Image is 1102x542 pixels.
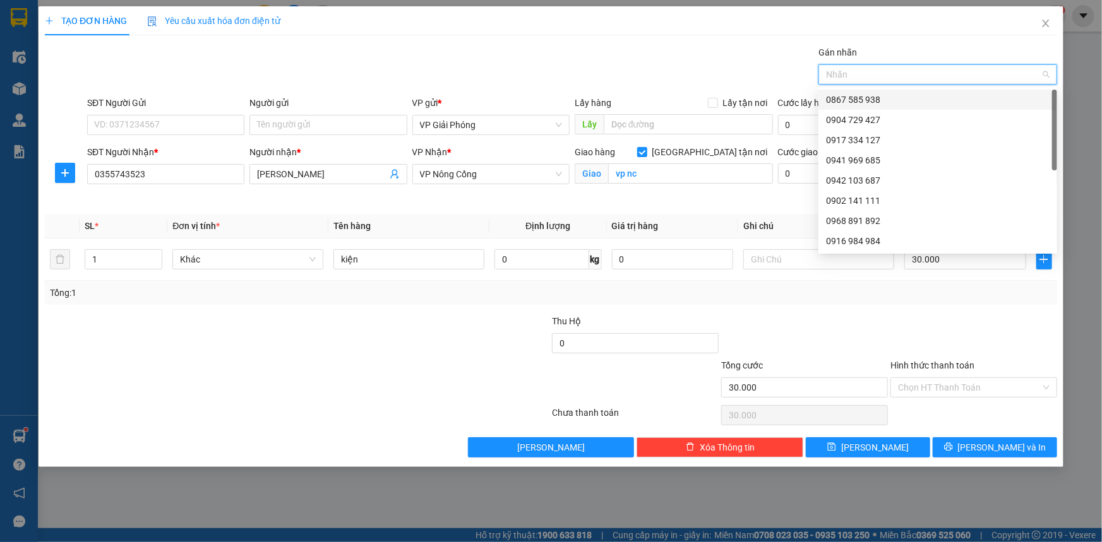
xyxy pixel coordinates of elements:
[743,249,894,269] input: Ghi Chú
[818,90,1057,110] div: 0867 585 938
[721,360,763,370] span: Tổng cước
[933,437,1057,457] button: printer[PERSON_NAME] và In
[826,174,1050,187] div: 0942 103 687
[147,16,157,27] img: icon
[826,113,1050,127] div: 0904 729 427
[1037,254,1051,264] span: plus
[612,221,659,231] span: Giá trị hàng
[589,249,602,269] span: kg
[841,440,909,454] span: [PERSON_NAME]
[827,442,836,452] span: save
[333,221,371,231] span: Tên hàng
[738,214,899,239] th: Ghi chú
[575,114,604,134] span: Lấy
[818,191,1057,211] div: 0902 141 111
[818,130,1057,150] div: 0917 334 127
[818,211,1057,231] div: 0968 891 892
[818,47,857,57] label: Gán nhãn
[612,249,734,269] input: 0
[778,147,841,157] label: Cước giao hàng
[575,98,611,108] span: Lấy hàng
[551,406,721,428] div: Chưa thanh toán
[647,145,773,159] span: [GEOGRAPHIC_DATA] tận nơi
[1036,249,1052,269] button: plus
[575,147,615,157] span: Giao hàng
[686,442,695,452] span: delete
[420,165,562,184] span: VP Nông Cống
[420,115,562,134] span: VP Giải Phóng
[826,234,1050,248] div: 0916 984 984
[818,170,1057,191] div: 0942 103 687
[390,169,400,179] span: user-add
[826,153,1050,167] div: 0941 969 685
[944,442,953,452] span: printer
[85,221,95,231] span: SL
[700,440,755,454] span: Xóa Thông tin
[56,168,75,178] span: plus
[637,437,803,457] button: deleteXóa Thông tin
[517,440,585,454] span: [PERSON_NAME]
[1028,6,1063,42] button: Close
[147,16,280,26] span: Yêu cầu xuất hóa đơn điện tử
[87,96,244,110] div: SĐT Người Gửi
[718,96,773,110] span: Lấy tận nơi
[412,96,570,110] div: VP gửi
[412,147,448,157] span: VP Nhận
[180,250,316,269] span: Khác
[958,440,1046,454] span: [PERSON_NAME] và In
[575,163,608,184] span: Giao
[778,163,870,184] input: Cước giao hàng
[778,98,835,108] label: Cước lấy hàng
[50,286,426,300] div: Tổng: 1
[249,96,407,110] div: Người gửi
[45,16,54,25] span: plus
[818,110,1057,130] div: 0904 729 427
[818,231,1057,251] div: 0916 984 984
[45,16,127,26] span: TẠO ĐƠN HÀNG
[552,316,581,326] span: Thu Hộ
[608,163,773,184] input: Giao tận nơi
[172,221,220,231] span: Đơn vị tính
[249,145,407,159] div: Người nhận
[87,145,244,159] div: SĐT Người Nhận
[826,67,829,82] input: Gán nhãn
[826,93,1050,107] div: 0867 585 938
[818,150,1057,170] div: 0941 969 685
[1041,18,1051,28] span: close
[826,214,1050,228] div: 0968 891 892
[806,437,930,457] button: save[PERSON_NAME]
[604,114,773,134] input: Dọc đường
[468,437,635,457] button: [PERSON_NAME]
[55,163,75,183] button: plus
[333,249,484,269] input: VD: Bàn, Ghế
[525,221,570,231] span: Định lượng
[826,133,1050,147] div: 0917 334 127
[778,115,895,135] input: Cước lấy hàng
[890,360,974,370] label: Hình thức thanh toán
[50,249,70,269] button: delete
[826,194,1050,208] div: 0902 141 111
